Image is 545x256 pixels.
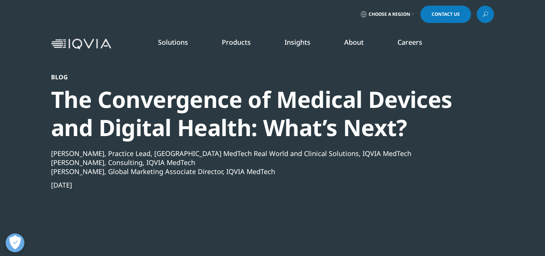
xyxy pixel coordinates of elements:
[369,11,410,17] span: Choose a Region
[51,149,453,158] div: [PERSON_NAME], Practice Lead, [GEOGRAPHIC_DATA] MedTech Real World and Clinical Solutions, IQVIA ...
[420,6,471,23] a: Contact Us
[6,233,24,252] button: Open Preferences
[114,26,494,62] nav: Primary
[285,38,310,47] a: Insights
[397,38,422,47] a: Careers
[51,180,453,189] div: [DATE]
[51,39,111,50] img: IQVIA Healthcare Information Technology and Pharma Clinical Research Company
[432,12,460,17] span: Contact Us
[51,158,453,167] div: [PERSON_NAME], Consulting, IQVIA MedTech
[344,38,364,47] a: About
[51,85,453,142] div: The Convergence of Medical Devices and Digital Health: What’s Next?
[51,73,453,81] div: Blog
[158,38,188,47] a: Solutions
[51,167,453,176] div: [PERSON_NAME], Global Marketing Associate Director, IQVIA MedTech
[222,38,251,47] a: Products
